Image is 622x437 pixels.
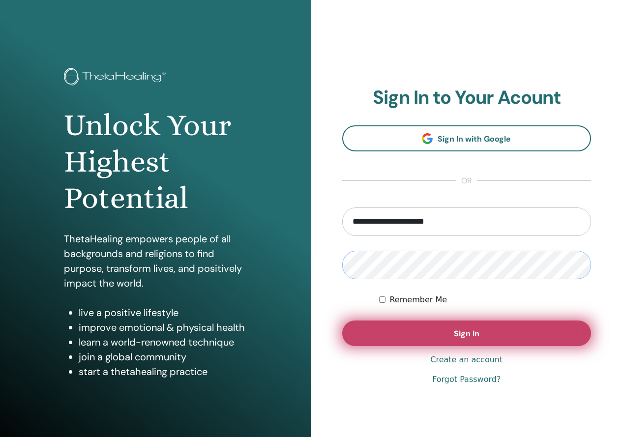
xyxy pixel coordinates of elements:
p: ThetaHealing empowers people of all backgrounds and religions to find purpose, transform lives, a... [64,232,247,291]
li: start a thetahealing practice [79,364,247,379]
li: live a positive lifestyle [79,305,247,320]
div: Keep me authenticated indefinitely or until I manually logout [379,294,591,306]
a: Forgot Password? [432,374,501,385]
h1: Unlock Your Highest Potential [64,107,247,217]
a: Create an account [430,354,503,366]
h2: Sign In to Your Acount [342,87,592,109]
a: Sign In with Google [342,125,592,151]
span: or [456,175,477,187]
label: Remember Me [389,294,447,306]
li: improve emotional & physical health [79,320,247,335]
span: Sign In with Google [438,134,511,144]
span: Sign In [454,328,479,339]
li: learn a world-renowned technique [79,335,247,350]
button: Sign In [342,320,592,346]
li: join a global community [79,350,247,364]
